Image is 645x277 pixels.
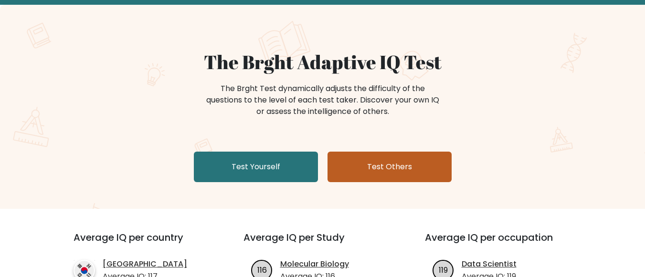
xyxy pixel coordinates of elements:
a: [GEOGRAPHIC_DATA] [103,258,187,270]
div: The Brght Test dynamically adjusts the difficulty of the questions to the level of each test take... [203,83,442,117]
a: Data Scientist [462,258,517,270]
a: Molecular Biology [280,258,349,270]
text: 116 [257,264,266,275]
text: 119 [439,264,448,275]
a: Test Others [328,152,452,182]
h3: Average IQ per country [74,232,209,255]
h1: The Brght Adaptive IQ Test [90,51,556,73]
h3: Average IQ per occupation [425,232,583,255]
h3: Average IQ per Study [243,232,402,255]
a: Test Yourself [194,152,318,182]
